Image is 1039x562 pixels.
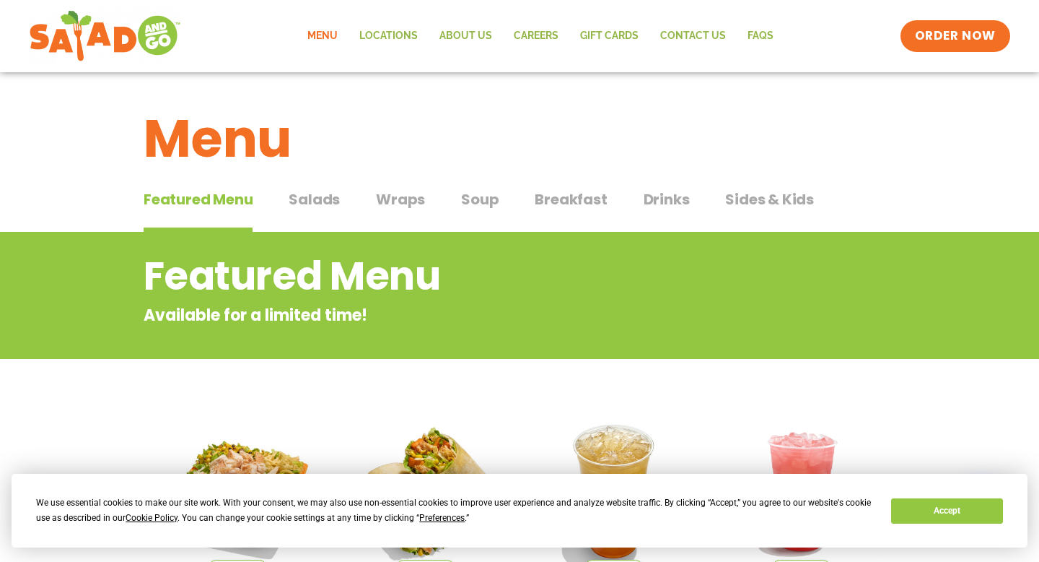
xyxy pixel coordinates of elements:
[644,189,690,210] span: Drinks
[144,100,895,178] h1: Menu
[36,496,874,526] div: We use essential cookies to make our site work. With your consent, we may also use non-essential ...
[297,20,784,53] nav: Menu
[737,20,784,53] a: FAQs
[891,498,1002,524] button: Accept
[144,303,779,327] p: Available for a limited time!
[289,189,340,210] span: Salads
[12,474,1027,548] div: Cookie Consent Prompt
[569,20,649,53] a: GIFT CARDS
[503,20,569,53] a: Careers
[297,20,348,53] a: Menu
[376,189,425,210] span: Wraps
[348,20,429,53] a: Locations
[915,27,996,45] span: ORDER NOW
[429,20,503,53] a: About Us
[461,189,499,210] span: Soup
[29,7,181,65] img: new-SAG-logo-768×292
[144,183,895,233] div: Tabbed content
[649,20,737,53] a: Contact Us
[144,189,253,210] span: Featured Menu
[725,189,814,210] span: Sides & Kids
[144,247,779,306] h2: Featured Menu
[126,513,177,523] span: Cookie Policy
[900,20,1010,52] a: ORDER NOW
[535,189,607,210] span: Breakfast
[419,513,465,523] span: Preferences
